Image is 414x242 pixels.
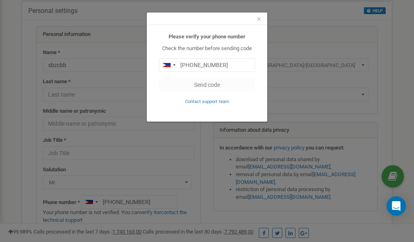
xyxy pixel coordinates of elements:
[257,15,261,23] button: Close
[257,14,261,24] span: ×
[185,98,229,104] a: Contact support team
[159,59,178,72] div: Telephone country code
[185,99,229,104] small: Contact support team
[159,78,255,92] button: Send code
[169,34,245,40] b: Please verify your phone number
[159,58,255,72] input: 0905 123 4567
[159,45,255,53] p: Check the number before sending code
[387,196,406,216] div: Open Intercom Messenger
